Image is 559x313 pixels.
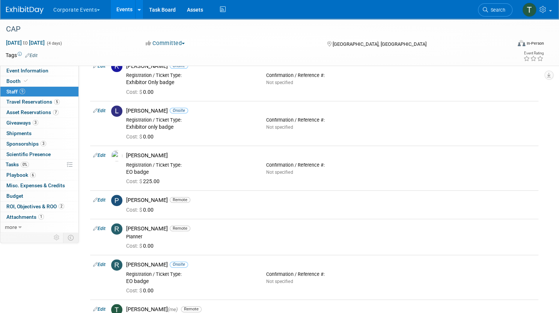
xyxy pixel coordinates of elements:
a: Asset Reservations7 [0,107,78,117]
img: Format-Inperson.png [518,40,525,46]
a: more [0,222,78,232]
span: Shipments [6,130,32,136]
span: Cost: $ [126,178,143,184]
td: Personalize Event Tab Strip [50,233,63,242]
span: 225.00 [126,178,163,184]
a: Tasks0% [0,160,78,170]
div: [PERSON_NAME] [126,261,535,268]
span: Cost: $ [126,207,143,213]
span: 1 [38,214,44,220]
a: Edit [93,108,105,113]
span: [DATE] [DATE] [6,39,45,46]
div: Confirmation / Reference #: [266,72,395,78]
div: Event Format [464,39,544,50]
div: EO badge [126,278,255,285]
div: [PERSON_NAME] [126,107,535,114]
span: Onsite [170,108,188,113]
a: Misc. Expenses & Credits [0,181,78,191]
span: 5 [54,99,60,105]
img: R.jpg [111,223,122,235]
span: 9 [20,89,25,94]
span: Booth [6,78,29,84]
div: Registration / Ticket Type: [126,162,255,168]
td: Toggle Event Tabs [63,233,79,242]
span: to [22,40,29,46]
span: Cost: $ [126,243,143,249]
span: 0.00 [126,287,157,293]
span: Remote [170,226,190,231]
a: Edit [93,262,105,267]
span: Not specified [266,279,293,284]
a: Search [478,3,512,17]
span: Event Information [6,68,48,74]
a: Playbook6 [0,170,78,180]
button: Committed [143,39,188,47]
a: Edit [25,53,38,58]
span: Giveaways [6,120,38,126]
div: Confirmation / Reference #: [266,271,395,277]
span: [GEOGRAPHIC_DATA], [GEOGRAPHIC_DATA] [333,41,426,47]
span: Remote [170,197,190,203]
div: Event Rating [523,51,544,55]
span: 2 [59,203,64,209]
div: CAP [3,23,498,36]
div: EO badge [126,169,255,176]
a: Edit [93,226,105,231]
span: 0.00 [126,89,157,95]
span: 0.00 [126,207,157,213]
span: Tasks [6,161,29,167]
i: Booth reservation complete [24,79,28,83]
a: Attachments1 [0,212,78,222]
span: Remote [181,306,202,312]
span: Cost: $ [126,89,143,95]
span: Staff [6,89,25,95]
div: In-Person [526,41,544,46]
span: Cost: $ [126,134,143,140]
span: 6 [30,172,36,178]
div: Confirmation / Reference #: [266,117,395,123]
a: Edit [93,63,105,69]
div: Registration / Ticket Type: [126,72,255,78]
div: [PERSON_NAME] [126,306,535,313]
img: Taylor Sebesta [522,3,536,17]
a: Booth [0,76,78,86]
span: Not specified [266,125,293,130]
a: Sponsorships3 [0,139,78,149]
a: Scientific Presence [0,149,78,160]
span: Attachments [6,214,44,220]
span: 3 [41,141,46,146]
span: Misc. Expenses & Credits [6,182,65,188]
a: Edit [93,307,105,312]
span: ROI, Objectives & ROO [6,203,64,209]
span: Travel Reservations [6,99,60,105]
a: Giveaways3 [0,118,78,128]
span: 7 [53,110,59,115]
span: Search [488,7,505,13]
img: L.jpg [111,105,122,117]
div: Planner [126,234,535,240]
img: K.jpg [111,61,122,72]
div: [PERSON_NAME] [126,225,535,232]
span: 0.00 [126,243,157,249]
img: ExhibitDay [6,6,44,14]
div: Exhibitor only badge [126,124,255,131]
a: Event Information [0,66,78,76]
span: 0% [21,162,29,167]
span: Sponsorships [6,141,46,147]
span: more [5,224,17,230]
span: Cost: $ [126,287,143,293]
div: Confirmation / Reference #: [266,162,395,168]
span: Asset Reservations [6,109,59,115]
span: Not specified [266,170,293,175]
span: Not specified [266,80,293,85]
a: Travel Reservations5 [0,97,78,107]
div: [PERSON_NAME] [126,152,535,159]
div: Registration / Ticket Type: [126,117,255,123]
a: Budget [0,191,78,201]
span: (me) [168,307,178,312]
span: (4 days) [46,41,62,46]
span: Onsite [170,262,188,267]
div: Registration / Ticket Type: [126,271,255,277]
a: ROI, Objectives & ROO2 [0,202,78,212]
div: [PERSON_NAME] [126,197,535,204]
